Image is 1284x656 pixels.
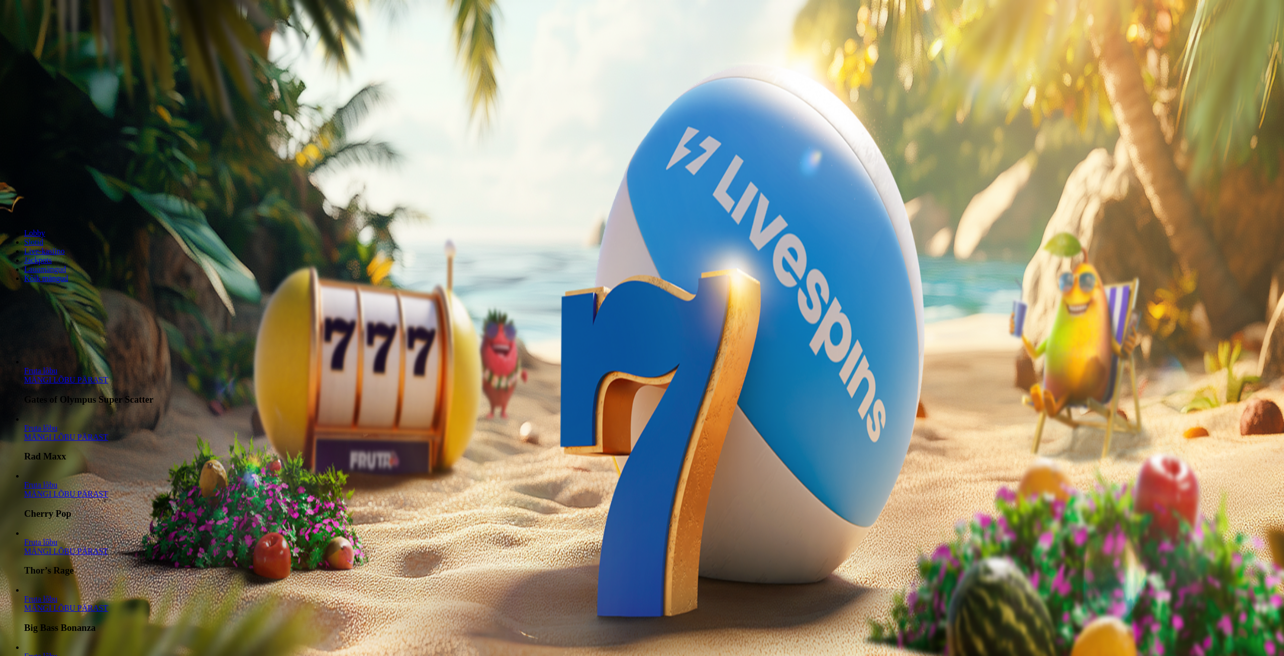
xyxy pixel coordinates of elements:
[24,238,43,246] a: Slotid
[24,529,1280,577] article: Thor’s Rage
[24,547,108,555] a: Thor’s Rage
[24,256,52,264] a: Jackpots
[24,433,108,441] a: Rad Maxx
[24,274,68,283] a: Kõik mängud
[24,538,57,546] a: Thor’s Rage
[24,604,108,612] a: Big Bass Bonanza
[24,451,1280,462] h3: Rad Maxx
[24,376,108,384] a: Gates of Olympus Super Scatter
[24,538,57,546] span: Fruta lõbu
[24,595,57,603] a: Big Bass Bonanza
[24,472,1280,519] article: Cherry Pop
[4,212,1280,302] header: Lobby
[24,366,57,375] a: Gates of Olympus Super Scatter
[24,265,66,273] a: Lauamängud
[24,595,57,603] span: Fruta lõbu
[24,424,57,432] span: Fruta lõbu
[24,357,1280,405] article: Gates of Olympus Super Scatter
[24,424,57,432] a: Rad Maxx
[24,415,1280,462] article: Rad Maxx
[4,212,1280,283] nav: Lobby
[24,366,57,375] span: Fruta lõbu
[24,481,57,489] span: Fruta lõbu
[24,490,108,498] a: Cherry Pop
[24,229,45,237] a: Lobby
[24,622,1280,633] h3: Big Bass Bonanza
[24,394,1280,405] h3: Gates of Olympus Super Scatter
[24,586,1280,633] article: Big Bass Bonanza
[24,481,57,489] a: Cherry Pop
[24,247,65,255] a: Live-kasiino
[24,508,1280,519] h3: Cherry Pop
[24,565,1280,576] h3: Thor’s Rage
